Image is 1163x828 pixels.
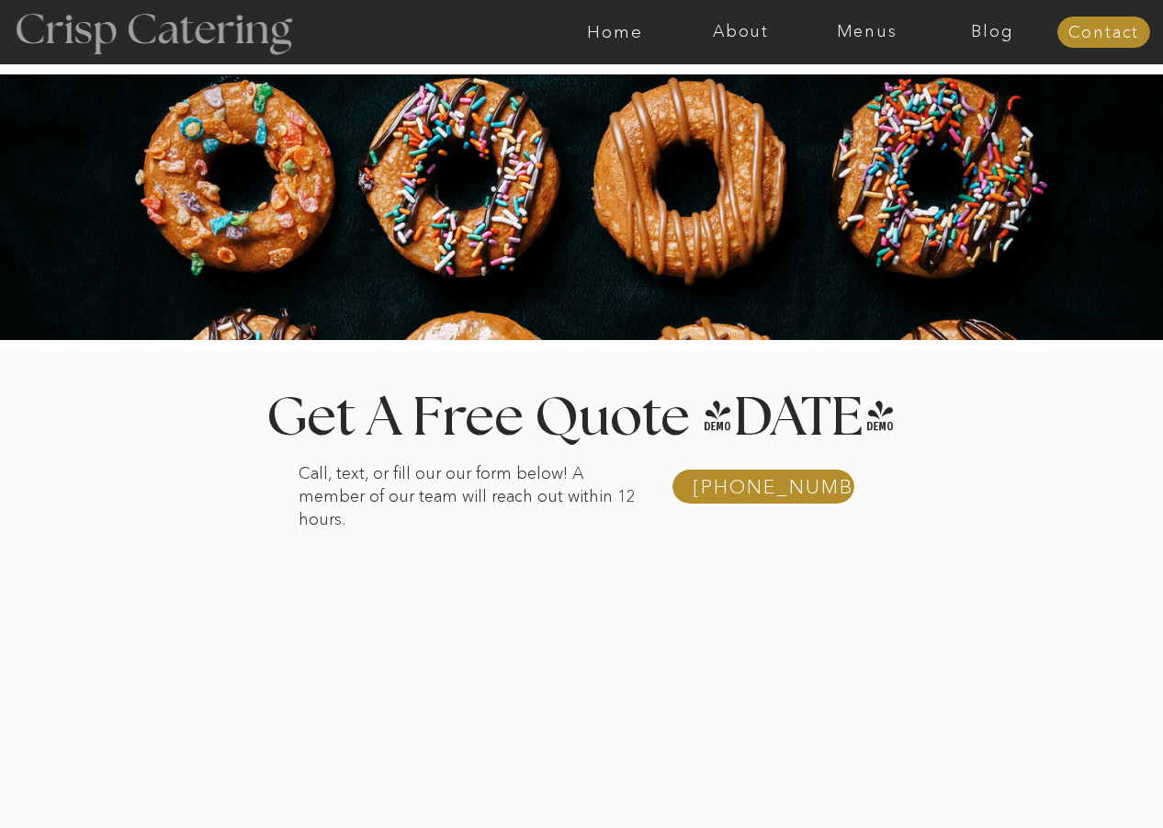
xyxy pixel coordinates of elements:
[930,23,1056,41] a: Blog
[299,462,648,480] p: Call, text, or fill our our form below! A member of our team will reach out within 12 hours.
[219,391,944,446] h1: Get A Free Quote [DATE]
[678,23,804,41] a: About
[693,477,839,497] a: [PHONE_NUMBER]
[804,23,930,41] a: Menus
[552,23,678,41] a: Home
[1057,24,1150,42] a: Contact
